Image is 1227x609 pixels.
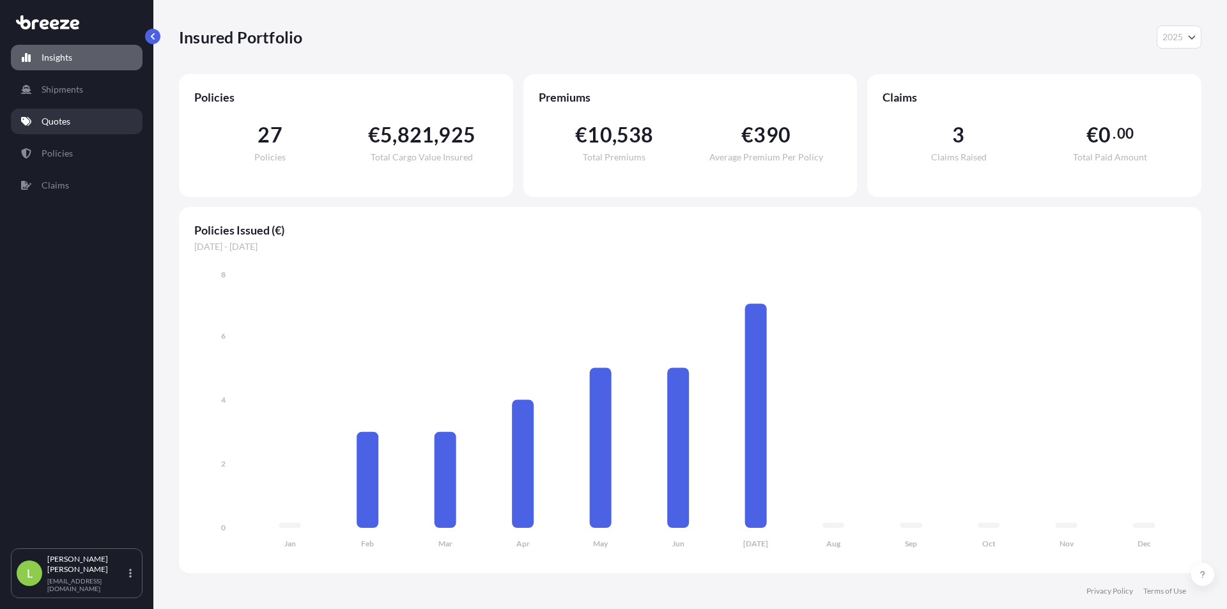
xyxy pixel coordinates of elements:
span: € [1086,125,1099,145]
span: 5 [380,125,392,145]
span: 2025 [1162,31,1183,43]
span: 3 [952,125,964,145]
tspan: 6 [221,331,226,341]
tspan: Nov [1060,539,1074,548]
p: Quotes [42,115,70,128]
tspan: 2 [221,459,226,468]
a: Terms of Use [1143,586,1186,596]
tspan: Dec [1138,539,1151,548]
span: 390 [753,125,791,145]
tspan: Oct [982,539,996,548]
span: , [392,125,397,145]
span: [DATE] - [DATE] [194,240,1186,253]
p: Claims [42,179,69,192]
p: [EMAIL_ADDRESS][DOMAIN_NAME] [47,577,127,592]
span: . [1113,128,1116,139]
tspan: Aug [826,539,841,548]
p: Insured Portfolio [179,27,302,47]
span: 10 [587,125,612,145]
p: Shipments [42,83,83,96]
span: , [434,125,438,145]
span: L [27,567,33,580]
a: Privacy Policy [1086,586,1133,596]
tspan: Apr [516,539,530,548]
a: Insights [11,45,143,70]
span: 27 [258,125,282,145]
span: Policies [194,89,498,105]
tspan: [DATE] [743,539,768,548]
tspan: 8 [221,270,226,279]
tspan: Sep [905,539,917,548]
span: Premiums [539,89,842,105]
a: Claims [11,173,143,198]
p: Policies [42,147,73,160]
span: € [368,125,380,145]
span: 0 [1099,125,1111,145]
tspan: May [593,539,608,548]
span: 00 [1117,128,1134,139]
tspan: Jan [284,539,296,548]
span: Policies Issued (€) [194,222,1186,238]
span: , [612,125,617,145]
a: Shipments [11,77,143,102]
span: 925 [438,125,475,145]
span: Total Paid Amount [1073,153,1147,162]
p: Insights [42,51,72,64]
span: Policies [254,153,286,162]
tspan: Feb [361,539,374,548]
a: Policies [11,141,143,166]
tspan: Mar [438,539,452,548]
a: Quotes [11,109,143,134]
span: 538 [617,125,654,145]
tspan: Jun [672,539,684,548]
span: Claims Raised [931,153,987,162]
span: Claims [883,89,1186,105]
p: [PERSON_NAME] [PERSON_NAME] [47,554,127,574]
tspan: 4 [221,395,226,405]
tspan: 0 [221,523,226,532]
span: € [575,125,587,145]
span: Total Cargo Value Insured [371,153,473,162]
span: Average Premium Per Policy [709,153,823,162]
span: 821 [397,125,435,145]
span: Total Premiums [583,153,645,162]
button: Year Selector [1157,26,1201,49]
span: € [741,125,753,145]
